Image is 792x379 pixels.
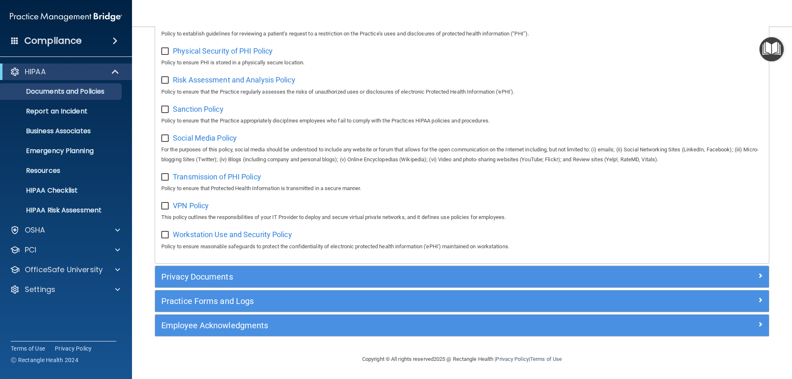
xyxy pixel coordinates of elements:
h4: Compliance [24,35,82,47]
p: Policy to ensure reasonable safeguards to protect the confidentiality of electronic protected hea... [161,242,763,252]
p: HIPAA [25,67,46,77]
p: PCI [25,245,36,255]
h5: Employee Acknowledgments [161,321,609,330]
p: Resources [5,167,118,175]
p: HIPAA Risk Assessment [5,206,118,214]
a: Settings [10,285,120,294]
span: VPN Policy [173,201,209,210]
button: Open Resource Center [759,37,784,61]
a: Terms of Use [530,356,562,362]
a: Terms of Use [11,344,45,353]
p: This policy outlines the responsibilities of your IT Provider to deploy and secure virtual privat... [161,212,763,222]
a: HIPAA [10,67,120,77]
div: Copyright © All rights reserved 2025 @ Rectangle Health | | [311,346,613,372]
a: Privacy Policy [55,344,92,353]
p: Policy to ensure PHI is stored in a physically secure location. [161,58,763,68]
a: Privacy Documents [161,270,763,283]
a: PCI [10,245,120,255]
a: Privacy Policy [496,356,528,362]
p: Report an Incident [5,107,118,115]
p: Documents and Policies [5,87,118,96]
h5: Practice Forms and Logs [161,297,609,306]
span: Social Media Policy [173,134,237,142]
h5: Privacy Documents [161,272,609,281]
p: Policy to ensure that Protected Health Information is transmitted in a secure manner. [161,184,763,193]
a: Employee Acknowledgments [161,319,763,332]
p: Policy to ensure that the Practice appropriately disciplines employees who fail to comply with th... [161,116,763,126]
p: For the purposes of this policy, social media should be understood to include any website or foru... [161,145,763,165]
p: OSHA [25,225,45,235]
span: Sanction Policy [173,105,224,113]
p: Settings [25,285,55,294]
p: Emergency Planning [5,147,118,155]
p: OfficeSafe University [25,265,103,275]
a: OfficeSafe University [10,265,120,275]
p: Policy to ensure that the Practice regularly assesses the risks of unauthorized uses or disclosur... [161,87,763,97]
p: Policy to establish guidelines for reviewing a patient’s request to a restriction on the Practice... [161,29,763,39]
img: PMB logo [10,9,122,25]
span: Risk Assessment and Analysis Policy [173,75,295,84]
span: Physical Security of PHI Policy [173,47,273,55]
p: HIPAA Checklist [5,186,118,195]
a: OSHA [10,225,120,235]
p: Business Associates [5,127,118,135]
a: Practice Forms and Logs [161,294,763,308]
span: Workstation Use and Security Policy [173,230,292,239]
span: Patient Right to Request a Restriction on Uses and Disclosures of PHI Policy [173,18,422,26]
span: Ⓒ Rectangle Health 2024 [11,356,78,364]
span: Transmission of PHI Policy [173,172,261,181]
